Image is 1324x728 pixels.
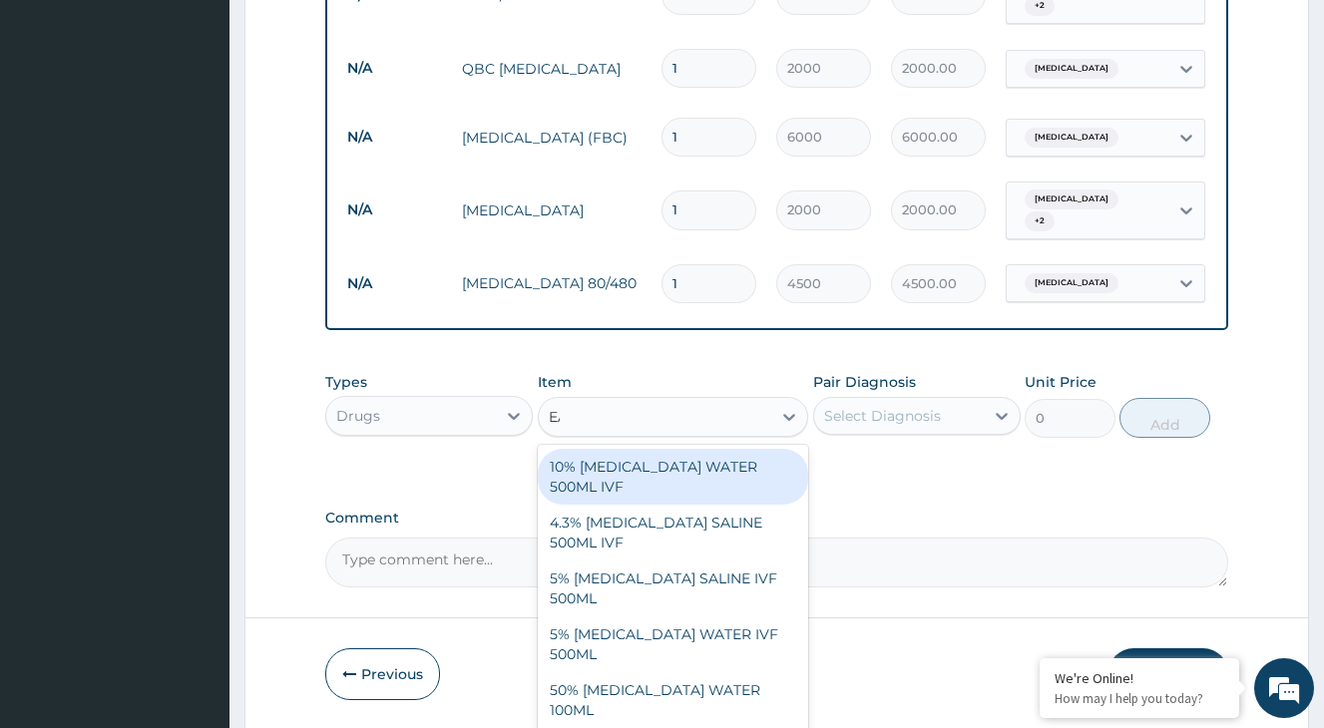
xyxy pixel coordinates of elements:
[824,406,941,426] div: Select Diagnosis
[1025,211,1055,231] span: + 2
[1025,189,1118,209] span: [MEDICAL_DATA]
[1025,273,1118,293] span: [MEDICAL_DATA]
[1108,648,1228,700] button: Submit
[1055,669,1224,687] div: We're Online!
[116,230,275,432] span: We're online!
[1119,398,1210,438] button: Add
[104,112,335,138] div: Chat with us now
[452,49,652,89] td: QBC [MEDICAL_DATA]
[813,372,916,392] label: Pair Diagnosis
[452,118,652,158] td: [MEDICAL_DATA] (FBC)
[337,265,452,302] td: N/A
[37,100,81,150] img: d_794563401_company_1708531726252_794563401
[1025,59,1118,79] span: [MEDICAL_DATA]
[327,10,375,58] div: Minimize live chat window
[10,503,380,572] textarea: Type your message and hit 'Enter'
[337,191,452,228] td: N/A
[538,616,809,672] div: 5% [MEDICAL_DATA] WATER IVF 500ML
[337,50,452,87] td: N/A
[325,374,367,391] label: Types
[538,372,572,392] label: Item
[538,560,809,616] div: 5% [MEDICAL_DATA] SALINE IVF 500ML
[1055,690,1224,707] p: How may I help you today?
[538,505,809,560] div: 4.3% [MEDICAL_DATA] SALINE 500ML IVF
[336,406,380,426] div: Drugs
[1025,372,1097,392] label: Unit Price
[337,119,452,156] td: N/A
[325,648,440,700] button: Previous
[325,510,1228,527] label: Comment
[538,449,809,505] div: 10% [MEDICAL_DATA] WATER 500ML IVF
[1025,128,1118,148] span: [MEDICAL_DATA]
[452,190,652,230] td: [MEDICAL_DATA]
[538,672,809,728] div: 50% [MEDICAL_DATA] WATER 100ML
[452,263,652,303] td: [MEDICAL_DATA] 80/480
